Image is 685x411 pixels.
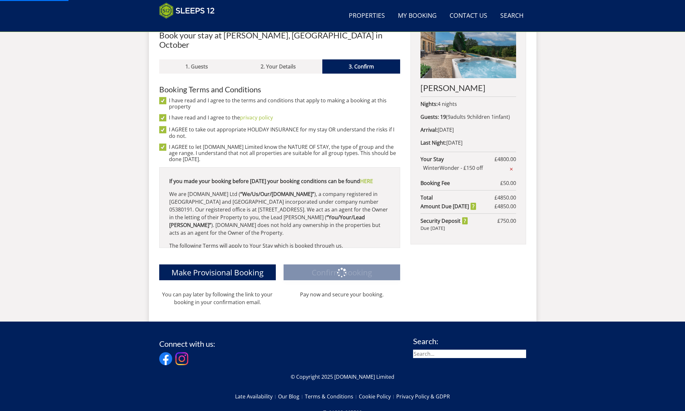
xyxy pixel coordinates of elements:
a: 1. Guests [159,59,234,74]
label: I have read and I agree to the terms and conditions that apply to making a booking at this property [169,98,400,110]
img: Instagram [175,352,188,365]
a: Properties [346,9,388,23]
a: Search [498,9,526,23]
strong: Nights: [420,100,438,108]
span: s [463,113,466,120]
p: 4 nights [420,100,516,108]
img: An image of 'Kennard Hall' [420,17,516,78]
strong: 19 [440,113,446,120]
h2: [PERSON_NAME] [420,83,516,92]
p: We are [DOMAIN_NAME] Ltd ( ), a company registered in [GEOGRAPHIC_DATA] and [GEOGRAPHIC_DATA] inc... [169,190,390,237]
span: child [466,113,490,120]
a: Privacy Policy & GDPR [396,391,450,402]
strong: Guests: [420,113,439,120]
p: Pay now and secure your booking. [284,291,400,298]
strong: Amount Due [DATE] [420,202,476,210]
span: adult [448,113,466,120]
span: 9 [467,113,470,120]
strong: Your Stay [420,155,494,163]
a: HERE [360,178,373,185]
strong: Booking Fee [420,179,500,187]
strong: Arrival: [420,126,438,133]
span: £ [494,155,516,163]
span: 1 [491,113,494,120]
span: 4850.00 [497,194,516,201]
span: infant [490,113,508,120]
h3: Search: [413,337,526,345]
img: Sleeps 12 [159,3,215,19]
a: Cookie Policy [359,391,396,402]
a: My Booking [395,9,439,23]
p: You can pay later by following the link to your booking in your confirmation email. [159,291,276,306]
p: The following Terms will apply to Your Stay which is booked through us. [169,242,390,250]
img: Facebook [159,352,172,365]
span: £ [497,217,516,225]
span: 4850.00 [497,203,516,210]
a: 2. Your Details [234,59,322,74]
span: £ [500,179,516,187]
div: Due [DATE] [420,225,516,232]
a: privacy policy [240,114,273,121]
a: Terms & Conditions [305,391,359,402]
strong: Last Night: [420,139,446,146]
p: [DATE] [420,126,516,134]
button: Confirm Booking [284,264,400,280]
span: Make Provisional Booking [171,267,264,278]
span: 9 [448,113,451,120]
strong: Total [420,194,494,201]
iframe: Customer reviews powered by Trustpilot [156,23,224,28]
p: [DATE] [420,139,516,147]
h2: Book your stay at [PERSON_NAME], [GEOGRAPHIC_DATA] in October [159,31,400,49]
label: I have read and I agree to the [169,115,400,122]
span: WinterWonder - £150 off [423,164,506,175]
span: 50.00 [503,180,516,187]
strong: If you made your booking before [DATE] your booking conditions can be found [169,178,373,185]
span: 4800.00 [497,156,516,163]
h3: Booking Terms and Conditions [159,85,400,94]
span: £ [494,202,516,210]
span: Confirm Booking [312,267,372,278]
h3: Connect with us: [159,340,215,348]
label: I AGREE to let [DOMAIN_NAME] Limited know the NATURE OF STAY, the type of group and the age range... [169,144,400,163]
a: Late Availability [235,391,278,402]
span: 750.00 [500,217,516,224]
strong: Security Deposit [420,217,467,225]
strong: “We/Us/Our/[DOMAIN_NAME]” [240,190,314,198]
label: I AGREE to take out appropriate HOLIDAY INSURANCE for my stay OR understand the risks if I do not. [169,127,400,139]
strong: “You/Your/Lead [PERSON_NAME]” [169,214,365,229]
button: Make Provisional Booking [159,264,276,280]
p: © Copyright 2025 [DOMAIN_NAME] Limited [159,373,526,381]
span: ren [482,113,490,120]
a: Our Blog [278,391,305,402]
span: £ [494,194,516,201]
a: 3. Confirm [322,59,400,74]
input: Search... [413,350,526,358]
span: ( ) [440,113,510,120]
a: Contact Us [447,9,490,23]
